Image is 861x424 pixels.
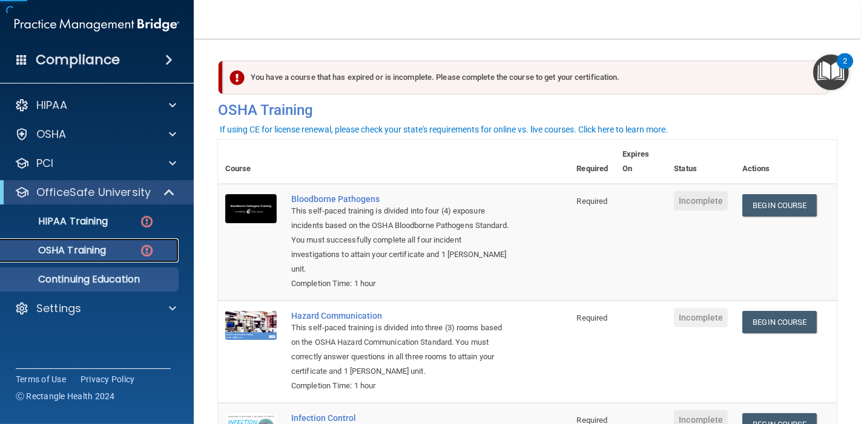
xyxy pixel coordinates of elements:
th: Course [218,140,284,184]
span: Incomplete [674,191,728,210]
p: HIPAA Training [8,215,108,227]
div: 2 [843,61,847,77]
a: Bloodborne Pathogens [291,194,509,204]
button: If using CE for license renewal, please check your state's requirements for online vs. live cours... [218,123,670,135]
a: Begin Course [742,311,816,333]
span: Ⓒ Rectangle Health 2024 [16,390,115,402]
th: Required [570,140,616,184]
a: Infection Control [291,413,509,423]
span: Required [577,197,608,206]
th: Actions [735,140,837,184]
a: PCI [15,156,176,171]
a: HIPAA [15,98,176,113]
a: Begin Course [742,194,816,217]
p: OSHA [36,127,67,142]
span: Required [577,313,608,322]
img: exclamation-circle-solid-danger.72ef9ffc.png [229,70,245,85]
div: This self-paced training is divided into three (3) rooms based on the OSHA Hazard Communication S... [291,321,509,379]
img: PMB logo [15,13,179,37]
a: OfficeSafe University [15,185,176,200]
div: Completion Time: 1 hour [291,276,509,291]
div: You have a course that has expired or is incomplete. Please complete the course to get your certi... [223,60,830,94]
p: HIPAA [36,98,67,113]
a: Terms of Use [16,373,66,385]
div: This self-paced training is divided into four (4) exposure incidents based on the OSHA Bloodborne... [291,204,509,276]
h4: OSHA Training [218,102,837,119]
div: Completion Time: 1 hour [291,379,509,393]
th: Status [667,140,735,184]
span: Incomplete [674,308,728,327]
p: OfficeSafe University [36,185,151,200]
a: Privacy Policy [81,373,135,385]
h4: Compliance [36,51,120,68]
a: Settings [15,301,176,316]
p: OSHA Training [8,244,106,256]
p: Settings [36,301,81,316]
p: Continuing Education [8,273,173,285]
div: If using CE for license renewal, please check your state's requirements for online vs. live cours... [220,125,668,134]
button: Open Resource Center, 2 new notifications [813,54,849,90]
img: danger-circle.6113f641.png [139,214,154,229]
a: Hazard Communication [291,311,509,321]
img: danger-circle.6113f641.png [139,243,154,258]
a: OSHA [15,127,176,142]
p: PCI [36,156,53,171]
th: Expires On [615,140,667,184]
